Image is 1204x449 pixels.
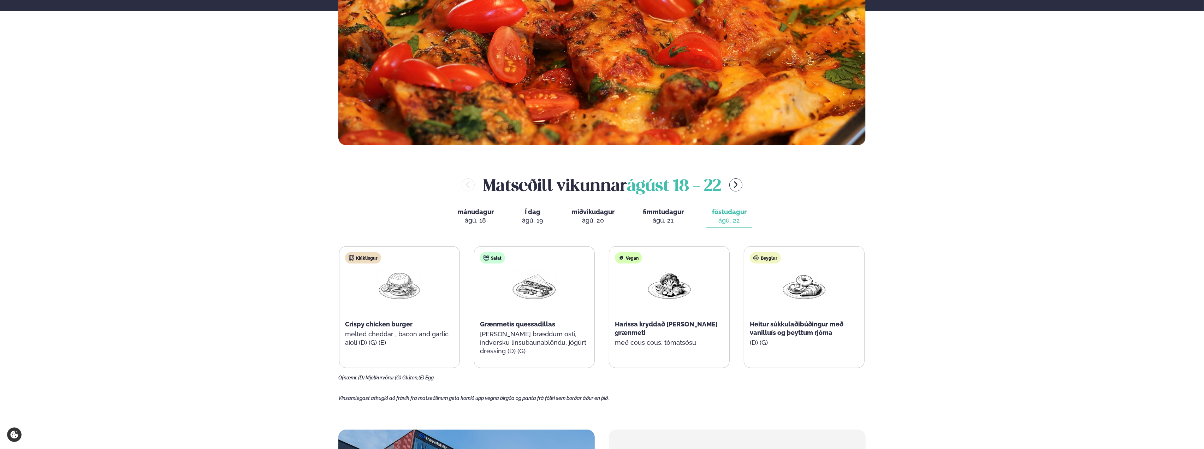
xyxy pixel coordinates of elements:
[615,338,724,347] p: með cous cous, tómatsósu
[395,375,419,380] span: (G) Glúten,
[753,255,759,261] img: bagle-new-16px.svg
[615,320,718,336] span: Harissa kryddað [PERSON_NAME] grænmeti
[627,179,721,194] span: ágúst 18 - 22
[618,255,624,261] img: Vegan.svg
[571,216,615,225] div: ágú. 20
[566,205,620,228] button: miðvikudagur ágú. 20
[480,320,555,328] span: Grænmetis quessadillas
[712,208,747,215] span: föstudagur
[750,320,843,336] span: Heitur súkkulaðibúðingur með vanilluís og þeyttum rjóma
[338,395,609,401] span: Vinsamlegast athugið að frávik frá matseðlinum geta komið upp vegna birgða og panta frá fólki sem...
[712,216,747,225] div: ágú. 22
[637,205,689,228] button: fimmtudagur ágú. 21
[571,208,615,215] span: miðvikudagur
[729,178,742,191] button: menu-btn-right
[782,269,827,302] img: Croissant.png
[345,330,454,347] p: melted cheddar , bacon and garlic aioli (D) (G) (E)
[480,330,589,355] p: [PERSON_NAME] bræddum osti, indversku linsubaunablöndu, jógúrt dressing (D) (G)
[338,375,357,380] span: Ofnæmi:
[457,216,494,225] div: ágú. 18
[462,178,475,191] button: menu-btn-left
[643,208,684,215] span: fimmtudagur
[706,205,752,228] button: föstudagur ágú. 22
[484,255,489,261] img: salad.svg
[419,375,434,380] span: (E) Egg
[647,269,692,302] img: Vegan.png
[522,208,543,216] span: Í dag
[522,216,543,225] div: ágú. 19
[483,173,721,196] h2: Matseðill vikunnar
[345,252,381,264] div: Kjúklingur
[512,269,557,302] img: Quesadilla.png
[615,252,642,264] div: Vegan
[349,255,354,261] img: chicken.svg
[457,208,494,215] span: mánudagur
[480,252,505,264] div: Salat
[750,338,859,347] p: (D) (G)
[377,269,422,302] img: Hamburger.png
[345,320,413,328] span: Crispy chicken burger
[643,216,684,225] div: ágú. 21
[516,205,549,228] button: Í dag ágú. 19
[750,252,781,264] div: Beyglur
[452,205,499,228] button: mánudagur ágú. 18
[7,427,22,442] a: Cookie settings
[358,375,395,380] span: (D) Mjólkurvörur,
